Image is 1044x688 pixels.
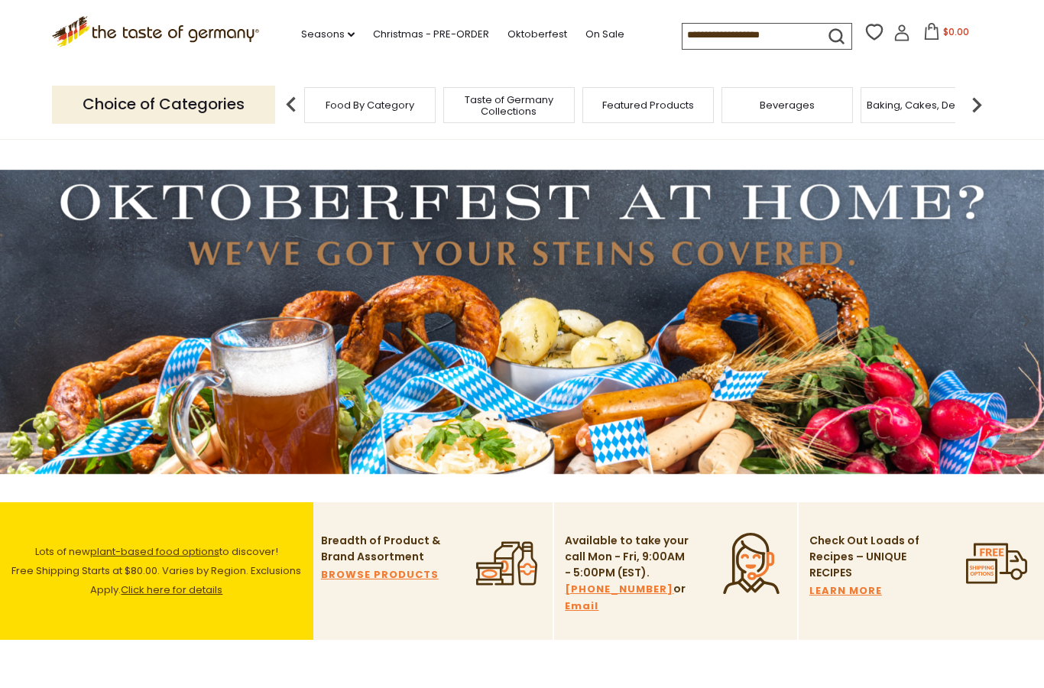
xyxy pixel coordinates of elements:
a: Beverages [760,99,815,111]
p: Breadth of Product & Brand Assortment [321,533,447,565]
span: $0.00 [943,25,969,38]
a: Email [565,598,598,615]
a: Seasons [301,26,355,43]
img: next arrow [961,89,992,120]
a: Food By Category [326,99,414,111]
img: previous arrow [276,89,306,120]
a: LEARN MORE [809,583,882,599]
span: Lots of new to discover! Free Shipping Starts at $80.00. Varies by Region. Exclusions Apply. [11,544,301,597]
a: Taste of Germany Collections [448,94,570,117]
a: BROWSE PRODUCTS [321,566,439,583]
a: Christmas - PRE-ORDER [373,26,489,43]
a: plant-based food options [90,544,219,559]
a: Baking, Cakes, Desserts [867,99,985,111]
button: $0.00 [913,23,978,46]
a: [PHONE_NUMBER] [565,581,673,598]
a: Oktoberfest [507,26,567,43]
a: Click here for details [121,583,222,597]
a: Featured Products [602,99,694,111]
p: Check Out Loads of Recipes – UNIQUE RECIPES [809,533,920,581]
p: Available to take your call Mon - Fri, 9:00AM - 5:00PM (EST). or [565,533,691,615]
p: Choice of Categories [52,86,275,123]
a: On Sale [585,26,624,43]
